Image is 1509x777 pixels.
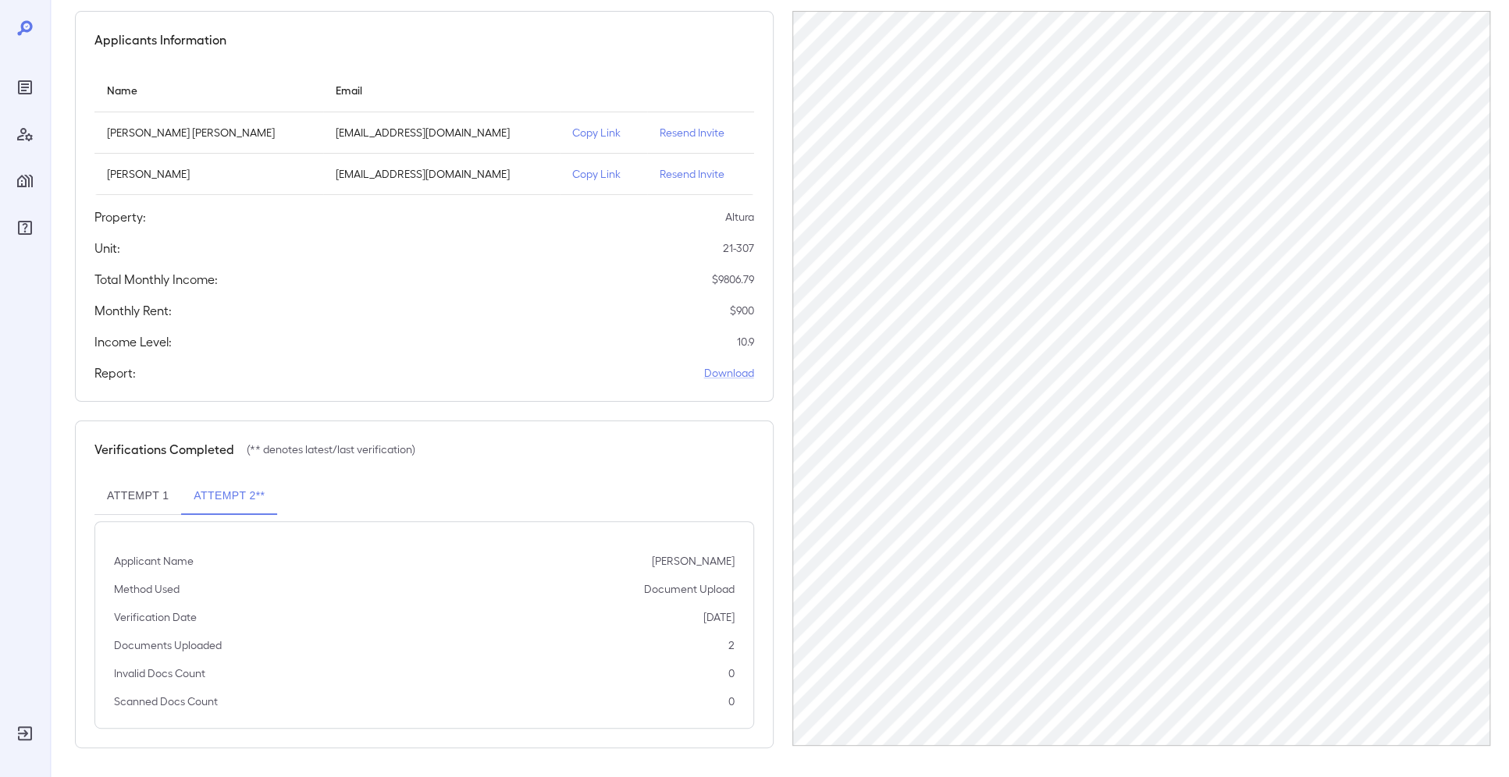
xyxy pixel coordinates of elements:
[94,208,146,226] h5: Property:
[94,68,323,112] th: Name
[704,365,754,381] a: Download
[728,694,735,709] p: 0
[12,75,37,100] div: Reports
[181,477,277,515] button: Attempt 2**
[572,166,635,182] p: Copy Link
[94,301,172,320] h5: Monthly Rent:
[94,440,234,459] h5: Verifications Completed
[728,665,735,681] p: 0
[336,166,547,182] p: [EMAIL_ADDRESS][DOMAIN_NAME]
[107,166,311,182] p: [PERSON_NAME]
[572,125,635,140] p: Copy Link
[114,637,222,653] p: Documents Uploaded
[94,364,136,382] h5: Report:
[652,553,735,569] p: [PERSON_NAME]
[114,553,194,569] p: Applicant Name
[644,581,735,597] p: Document Upload
[660,125,742,140] p: Resend Invite
[94,30,226,49] h5: Applicants Information
[114,609,197,625] p: Verification Date
[94,68,754,195] table: simple table
[94,270,218,289] h5: Total Monthly Income:
[247,442,415,457] p: (** denotes latest/last verification)
[12,122,37,147] div: Manage Users
[712,271,754,287] p: $ 9806.79
[12,215,37,240] div: FAQ
[737,334,754,349] p: 10.9
[94,332,172,351] h5: Income Level:
[114,581,180,597] p: Method Used
[730,303,754,318] p: $ 900
[728,637,735,653] p: 2
[723,240,754,256] p: 21-307
[660,166,742,182] p: Resend Invite
[725,209,754,225] p: Altura
[323,68,560,112] th: Email
[703,609,735,625] p: [DATE]
[114,665,205,681] p: Invalid Docs Count
[107,125,311,140] p: [PERSON_NAME] [PERSON_NAME]
[94,477,181,515] button: Attempt 1
[12,721,37,746] div: Log Out
[94,239,120,257] h5: Unit:
[114,694,218,709] p: Scanned Docs Count
[12,169,37,193] div: Manage Properties
[336,125,547,140] p: [EMAIL_ADDRESS][DOMAIN_NAME]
